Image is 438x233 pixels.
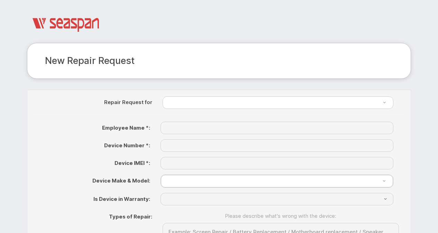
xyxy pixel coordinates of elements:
[34,175,155,184] label: Device Make & Model:
[34,211,157,220] label: Types of Repair:
[45,56,393,66] h2: New Repair Request
[34,157,155,167] label: Device IMEI *:
[34,122,155,131] label: Employee Name *:
[163,212,399,220] p: Please describe what's wrong with the device:
[39,100,152,105] h4: Repair Request for
[34,139,155,149] label: Device Number *:
[34,193,155,203] label: Is Device in Warranty:
[33,18,99,32] img: Seaspan Ship Management Ltd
